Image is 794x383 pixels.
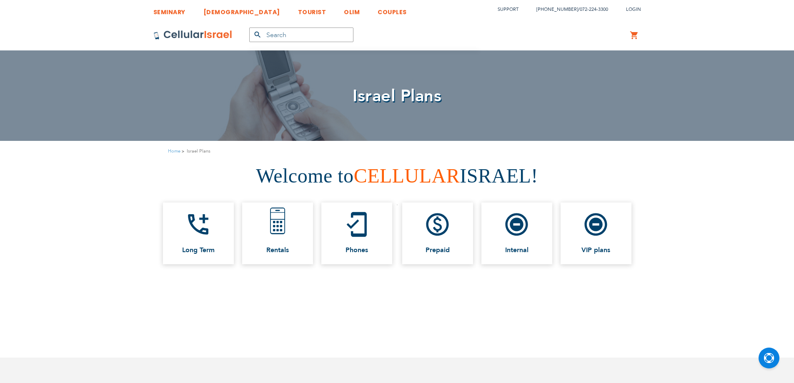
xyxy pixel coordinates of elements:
a: OLIM [344,2,360,18]
a: do_not_disturb_on_total_silence VIP plans [561,203,631,264]
i: mobile_friendly [343,211,370,238]
a: add_ic_call Long Term [163,203,234,264]
span: Login [626,6,641,13]
li: / [528,3,608,15]
a: [DEMOGRAPHIC_DATA] [203,2,280,18]
span: Prepaid [426,246,450,254]
input: Search [249,28,353,42]
a: COUPLES [378,2,407,18]
span: Israel Plans [353,85,441,108]
span: Internal [505,246,528,254]
span: Long Term [182,246,215,254]
i: do_not_disturb_on_total_silence [503,211,530,238]
a: 072-224-3300 [580,6,608,13]
img: Cellular Israel Logo [153,30,233,40]
a: SEMINARY [153,2,185,18]
a: [PHONE_NUMBER] [536,6,578,13]
span: VIP plans [581,246,610,254]
span: Phones [346,246,368,254]
span: Rentals [266,246,289,254]
a: mobile_friendly Phones [321,203,392,264]
i: add_ic_call [185,211,212,238]
span: CELLULAR [354,165,460,187]
h1: Welcome to ISRAEL! [6,162,788,190]
a: Support [498,6,518,13]
ul: . [155,198,639,268]
a: paid Prepaid [402,203,473,264]
a: Home [168,148,180,154]
a: do_not_disturb_on_total_silence Internal [481,203,552,264]
strong: Israel Plans [187,147,210,155]
i: do_not_disturb_on_total_silence [582,211,609,238]
a: Rentals [242,203,313,264]
a: TOURIST [298,2,326,18]
i: paid [424,211,451,238]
